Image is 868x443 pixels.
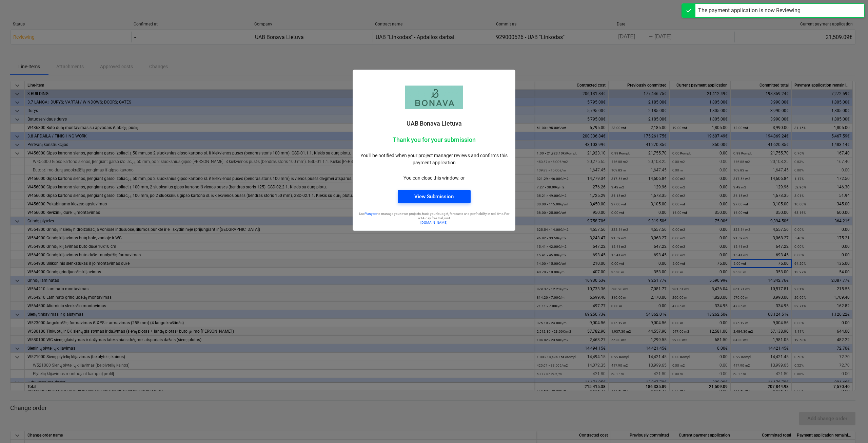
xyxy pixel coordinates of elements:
[414,192,454,201] div: View Submission
[358,119,510,128] p: UAB Bonava Lietuva
[698,6,801,15] div: The payment application is now Reviewing
[398,190,471,203] button: View Submission
[364,212,377,216] a: Planyard
[358,152,510,166] p: You'll be notified when your project manager reviews and confirms this payment application
[420,221,448,224] a: [DOMAIN_NAME]
[358,174,510,182] p: You can close this window, or
[358,136,510,144] p: Thank you for your submission
[358,211,510,221] p: Use to manage your own projects, track your budget, forecasts and profitability in real time. For...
